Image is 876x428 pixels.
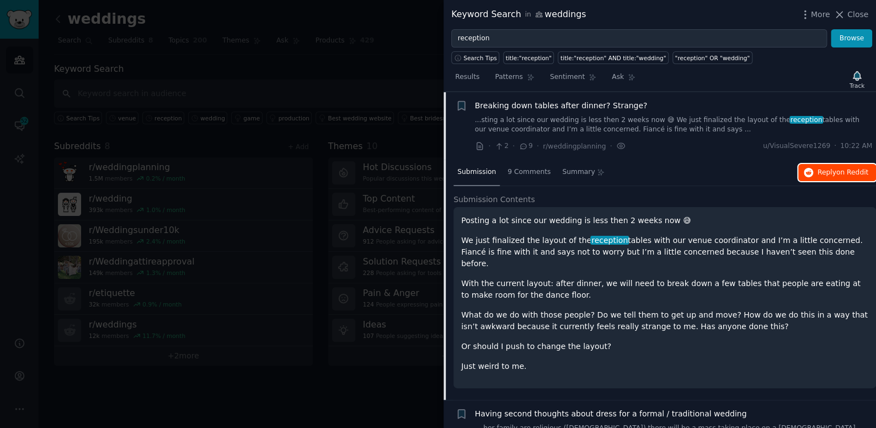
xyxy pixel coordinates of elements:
[818,168,868,178] span: Reply
[461,235,868,270] p: We just finalized the layout of the tables with our venue coordinator and I’m a little concerned....
[451,29,827,48] input: Try a keyword related to your business
[461,309,868,332] p: What do we do with those people? Do we tell them to get up and move? How do we do this in a way t...
[799,9,830,20] button: More
[457,167,496,177] span: Submission
[475,408,747,420] a: Having second thoughts about dress for a formal / traditional wedding
[506,54,552,62] div: title:"reception"
[831,29,872,48] button: Browse
[543,142,606,150] span: r/weddingplanning
[495,72,522,82] span: Patterns
[503,51,554,64] a: title:"reception"
[463,54,497,62] span: Search Tips
[840,141,872,151] span: 10:22 AM
[836,168,868,176] span: on Reddit
[451,8,586,22] div: Keyword Search weddings
[475,115,873,135] a: ...sting a lot since our wedding is less then 2 weeks now 😅 We just finalized the layout of there...
[558,51,668,64] a: title:"reception" AND title:"wedding"
[455,72,479,82] span: Results
[846,68,868,91] button: Track
[494,141,508,151] span: 2
[461,278,868,301] p: With the current layout: after dinner, we will need to break down a few tables that people are ea...
[834,9,868,20] button: Close
[461,215,868,226] p: Posting a lot since our wedding is less then 2 weeks now 😅
[537,140,539,152] span: ·
[672,51,752,64] a: "reception" OR "wedding"
[675,54,750,62] div: "reception" OR "wedding"
[488,140,490,152] span: ·
[461,341,868,352] p: Or should I push to change the layout?
[850,82,864,89] div: Track
[546,68,600,91] a: Sentiment
[519,141,532,151] span: 9
[451,68,483,91] a: Results
[560,54,666,62] div: title:"reception" AND title:"wedding"
[798,164,876,182] button: Replyon Reddit
[811,9,830,20] span: More
[508,167,551,177] span: 9 Comments
[847,9,868,20] span: Close
[562,167,595,177] span: Summary
[789,116,823,124] span: reception
[608,68,639,91] a: Ask
[834,141,836,151] span: ·
[512,140,515,152] span: ·
[590,236,629,245] span: reception
[451,51,499,64] button: Search Tips
[475,100,648,112] a: Breaking down tables after dinner? Strange?
[525,10,531,20] span: in
[610,140,612,152] span: ·
[491,68,538,91] a: Patterns
[461,361,868,372] p: Just weird to me.
[550,72,585,82] span: Sentiment
[453,194,535,205] span: Submission Contents
[612,72,624,82] span: Ask
[763,141,830,151] span: u/VisualSevere1269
